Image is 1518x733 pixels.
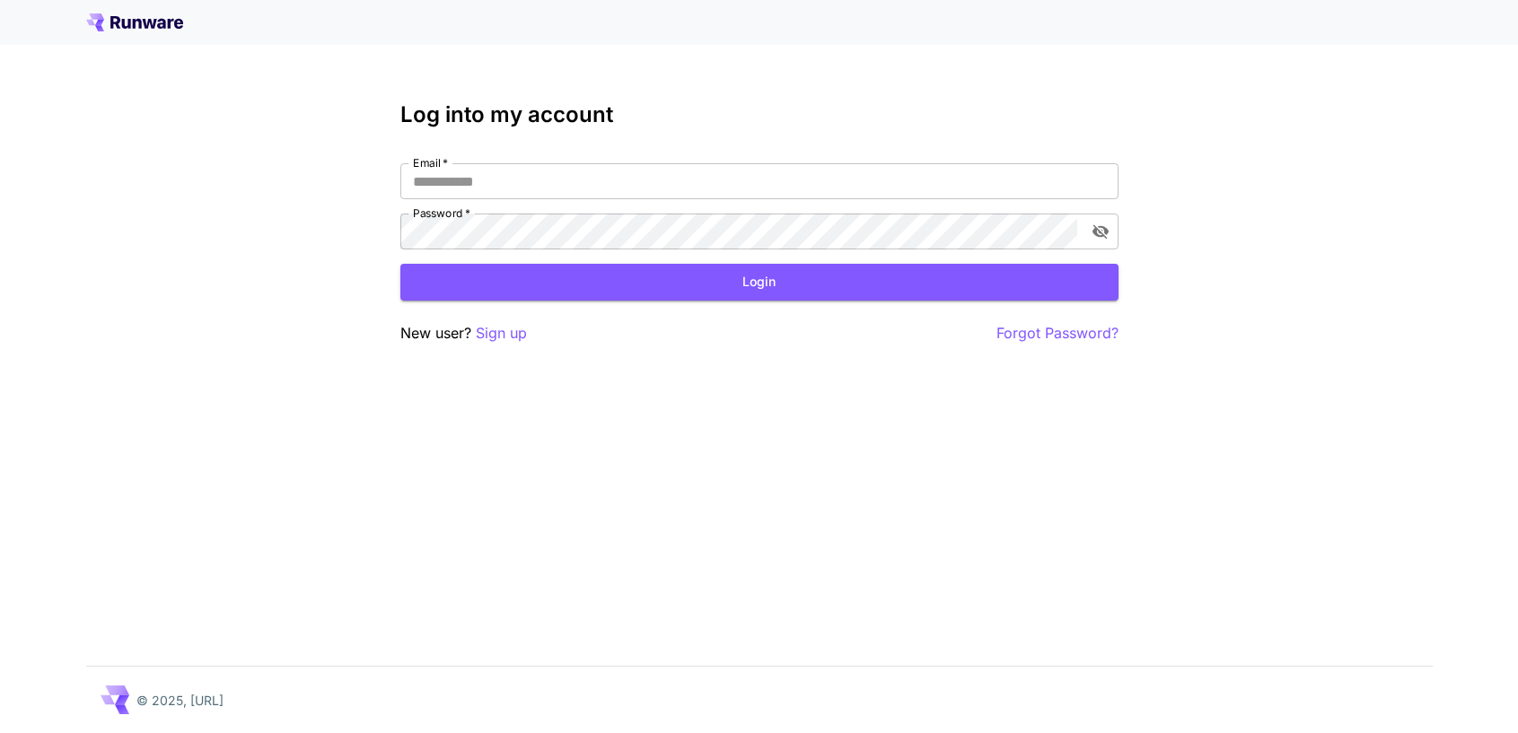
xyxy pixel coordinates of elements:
[1084,215,1117,248] button: toggle password visibility
[996,322,1119,345] button: Forgot Password?
[413,155,448,170] label: Email
[476,322,527,345] button: Sign up
[400,102,1119,127] h3: Log into my account
[136,691,224,710] p: © 2025, [URL]
[400,264,1119,301] button: Login
[400,322,527,345] p: New user?
[413,205,470,221] label: Password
